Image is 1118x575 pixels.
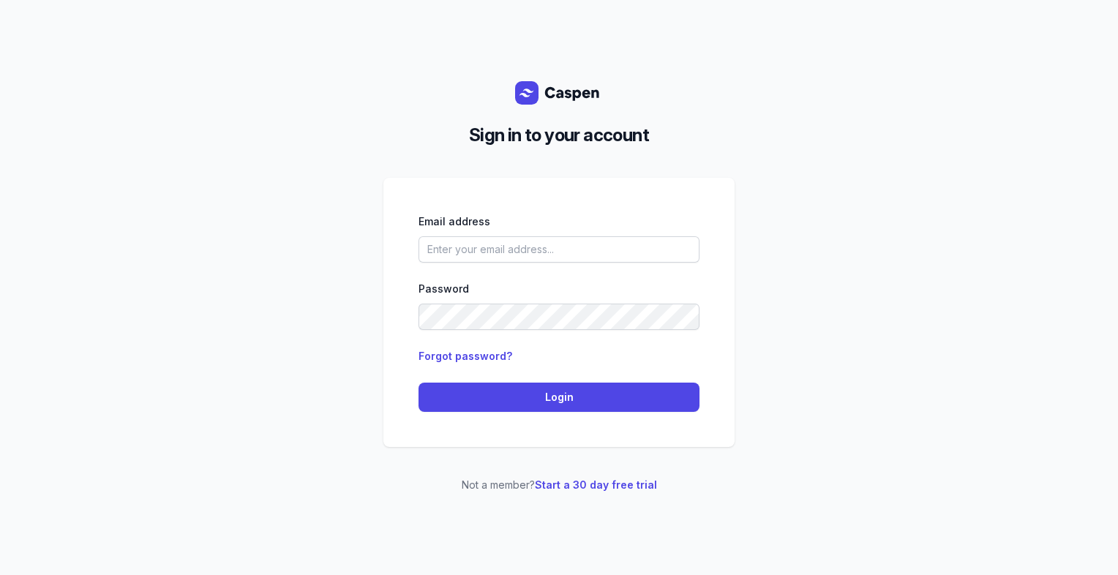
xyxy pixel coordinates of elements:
[419,213,699,230] div: Email address
[427,388,691,406] span: Login
[419,236,699,263] input: Enter your email address...
[419,350,512,362] a: Forgot password?
[535,478,657,491] a: Start a 30 day free trial
[395,122,723,149] h2: Sign in to your account
[419,280,699,298] div: Password
[419,383,699,412] button: Login
[383,476,735,494] p: Not a member?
